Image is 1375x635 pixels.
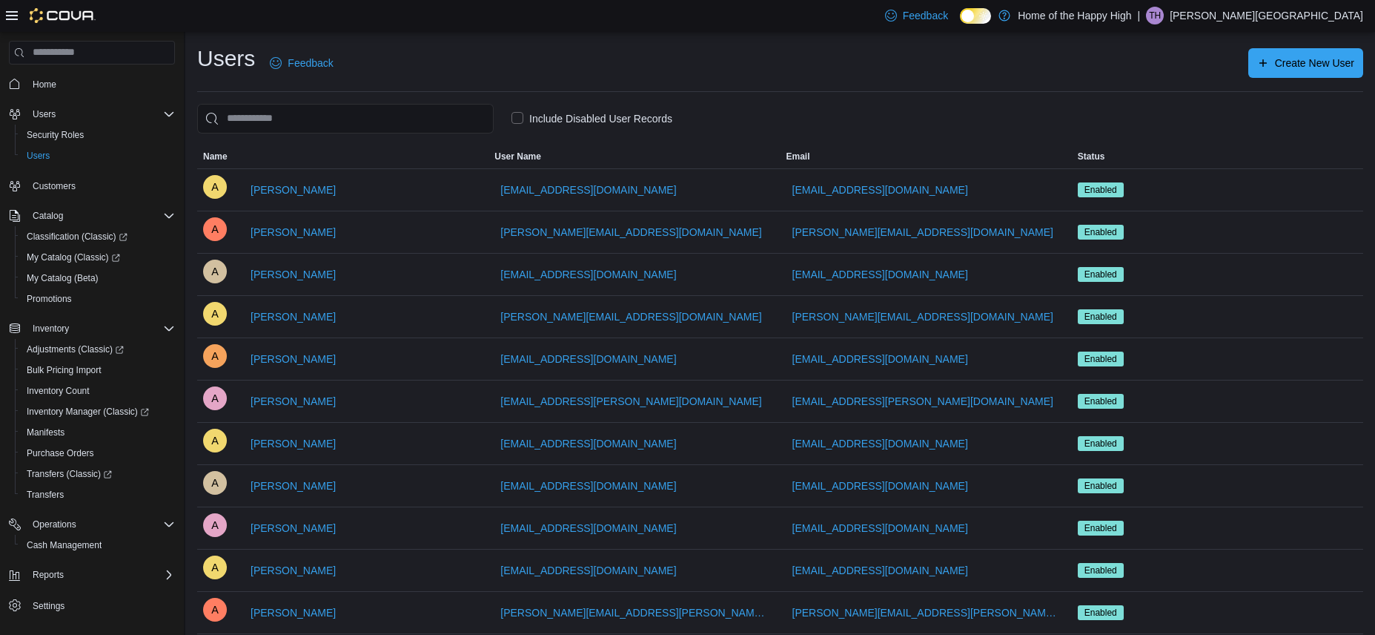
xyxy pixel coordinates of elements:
[494,151,541,162] span: User Name
[27,76,62,93] a: Home
[211,302,219,326] span: A
[21,147,56,165] a: Users
[203,344,227,368] div: Abigail
[1084,183,1117,197] span: Enabled
[21,269,105,287] a: My Catalog (Beta)
[21,486,175,504] span: Transfers
[792,478,968,493] span: [EMAIL_ADDRESS][DOMAIN_NAME]
[786,344,974,374] button: [EMAIL_ADDRESS][DOMAIN_NAME]
[786,556,974,585] button: [EMAIL_ADDRESS][DOMAIN_NAME]
[21,486,70,504] a: Transfers
[792,225,1053,240] span: [PERSON_NAME][EMAIL_ADDRESS][DOMAIN_NAME]
[33,79,56,91] span: Home
[245,344,342,374] button: [PERSON_NAME]
[27,177,82,195] a: Customers
[511,110,672,128] label: Include Disabled User Records
[211,429,219,453] span: A
[27,539,102,551] span: Cash Management
[211,471,219,495] span: A
[288,56,333,70] span: Feedback
[1018,7,1131,24] p: Home of the Happy High
[245,598,342,628] button: [PERSON_NAME]
[203,302,227,326] div: Aaron
[1084,606,1117,619] span: Enabled
[1149,7,1161,24] span: TH
[211,344,219,368] span: A
[251,309,336,324] span: [PERSON_NAME]
[792,267,968,282] span: [EMAIL_ADDRESS][DOMAIN_NAME]
[245,471,342,501] button: [PERSON_NAME]
[1078,309,1124,324] span: Enabled
[27,343,124,355] span: Adjustments (Classic)
[211,513,219,537] span: A
[203,471,227,495] div: Andrea
[21,269,175,287] span: My Catalog (Beta)
[3,594,181,616] button: Settings
[1084,352,1117,366] span: Enabled
[27,251,120,263] span: My Catalog (Classic)
[792,521,968,536] span: [EMAIL_ADDRESS][DOMAIN_NAME]
[500,225,761,240] span: [PERSON_NAME][EMAIL_ADDRESS][DOMAIN_NAME]
[1078,267,1124,282] span: Enabled
[27,468,112,480] span: Transfers (Classic)
[1078,182,1124,197] span: Enabled
[27,385,90,397] span: Inventory Count
[786,151,810,162] span: Email
[1078,225,1124,240] span: Enabled
[792,394,1053,409] span: [EMAIL_ADDRESS][PERSON_NAME][DOMAIN_NAME]
[494,260,682,289] button: [EMAIL_ADDRESS][DOMAIN_NAME]
[251,394,336,409] span: [PERSON_NAME]
[3,565,181,585] button: Reports
[211,260,219,283] span: A
[33,600,64,612] span: Settings
[21,403,155,421] a: Inventory Manager (Classic)
[500,605,768,620] span: [PERSON_NAME][EMAIL_ADDRESS][PERSON_NAME][DOMAIN_NAME]
[27,489,64,501] span: Transfers
[27,75,175,93] span: Home
[211,556,219,579] span: A
[494,217,767,247] button: [PERSON_NAME][EMAIL_ADDRESS][DOMAIN_NAME]
[251,267,336,282] span: [PERSON_NAME]
[500,267,676,282] span: [EMAIL_ADDRESS][DOMAIN_NAME]
[27,320,75,338] button: Inventory
[15,360,181,381] button: Bulk Pricing Import
[211,175,219,199] span: A
[203,386,227,410] div: Abby
[21,228,175,246] span: Classification (Classic)
[21,536,175,554] span: Cash Management
[27,364,102,376] span: Bulk Pricing Import
[21,382,175,400] span: Inventory Count
[1078,478,1124,493] span: Enabled
[203,175,227,199] div: Aalay
[792,436,968,451] span: [EMAIL_ADDRESS][DOMAIN_NAME]
[27,150,50,162] span: Users
[21,444,175,462] span: Purchase Orders
[1078,436,1124,451] span: Enabled
[786,302,1059,332] button: [PERSON_NAME][EMAIL_ADDRESS][DOMAIN_NAME]
[21,424,175,441] span: Manifests
[203,217,227,241] div: Arvinthan
[1084,395,1117,408] span: Enabled
[500,309,761,324] span: [PERSON_NAME][EMAIL_ADDRESS][DOMAIN_NAME]
[15,464,181,484] a: Transfers (Classic)
[33,323,69,335] span: Inventory
[21,290,78,308] a: Promotions
[15,443,181,464] button: Purchase Orders
[3,514,181,535] button: Operations
[21,147,175,165] span: Users
[27,597,70,615] a: Settings
[15,268,181,289] button: My Catalog (Beta)
[15,422,181,443] button: Manifests
[203,429,227,453] div: Artem
[1084,479,1117,493] span: Enabled
[500,394,761,409] span: [EMAIL_ADDRESS][PERSON_NAME][DOMAIN_NAME]
[21,382,96,400] a: Inventory Count
[786,175,974,205] button: [EMAIL_ADDRESS][DOMAIN_NAME]
[251,352,336,366] span: [PERSON_NAME]
[500,521,676,536] span: [EMAIL_ADDRESS][DOMAIN_NAME]
[786,471,974,501] button: [EMAIL_ADDRESS][DOMAIN_NAME]
[27,129,84,141] span: Security Roles
[1137,7,1140,24] p: |
[15,247,181,268] a: My Catalog (Classic)
[27,231,127,243] span: Classification (Classic)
